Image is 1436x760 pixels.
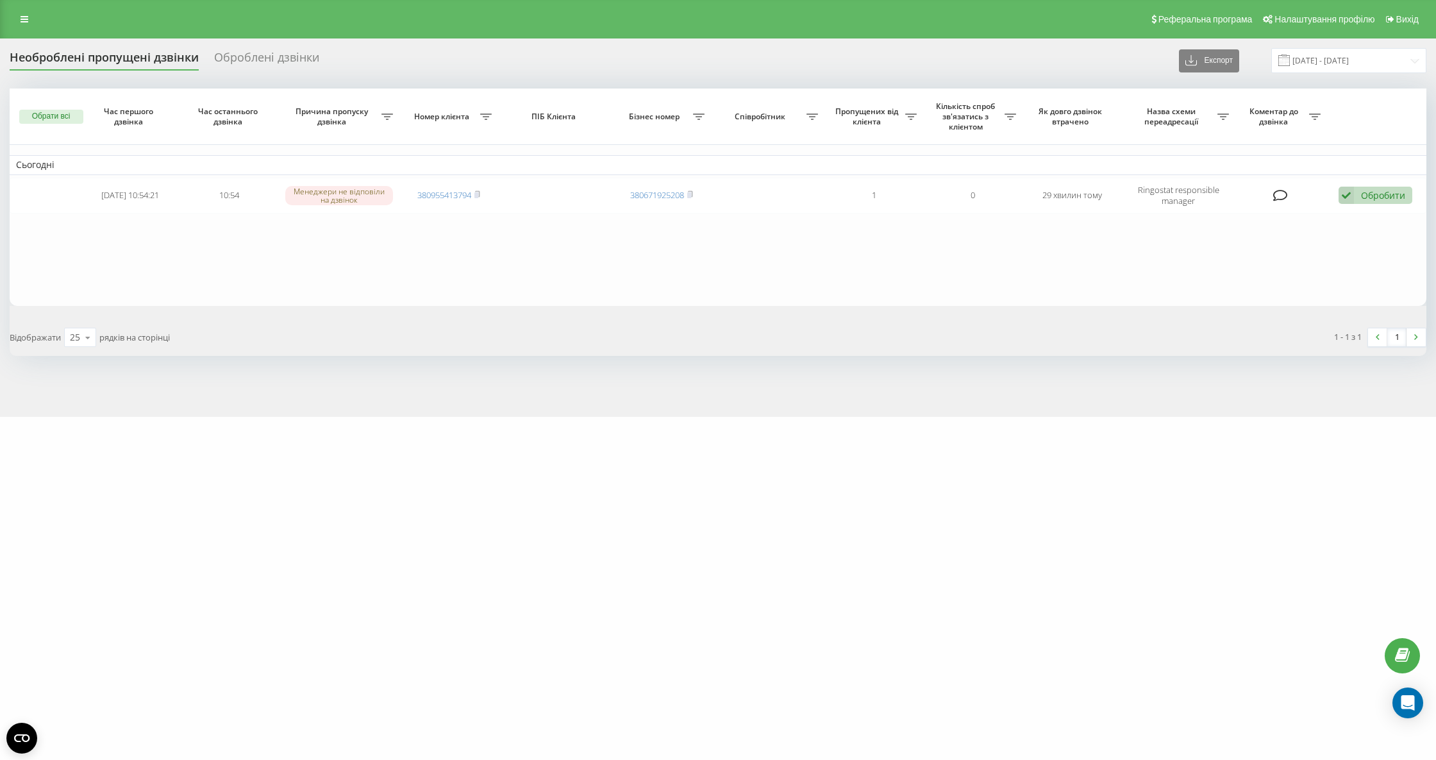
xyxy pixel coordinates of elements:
span: Налаштування профілю [1274,14,1374,24]
div: Менеджери не відповіли на дзвінок [285,186,392,205]
div: Open Intercom Messenger [1392,688,1423,718]
td: Ringostat responsible manager [1122,178,1235,214]
span: Бізнес номер [618,112,693,122]
div: 1 - 1 з 1 [1334,330,1362,343]
span: Пропущених від клієнта [831,106,906,126]
span: Як довго дзвінок втрачено [1033,106,1111,126]
div: Обробити [1361,189,1405,201]
span: Реферальна програма [1158,14,1253,24]
span: Співробітник [717,112,806,122]
span: Час першого дзвінка [91,106,169,126]
span: Відображати [10,332,61,343]
div: 25 [70,331,80,344]
span: Номер клієнта [406,112,481,122]
div: Необроблені пропущені дзвінки [10,51,199,71]
div: Оброблені дзвінки [214,51,319,71]
span: Вихід [1396,14,1419,24]
td: 10:54 [180,178,279,214]
a: 1 [1387,328,1407,346]
td: [DATE] 10:54:21 [81,178,180,214]
td: 0 [923,178,1023,214]
td: Сьогодні [10,155,1426,174]
span: Назва схеми переадресації [1128,106,1217,126]
span: Кількість спроб зв'язатись з клієнтом [930,101,1005,131]
td: 29 хвилин тому [1023,178,1122,214]
span: Причина пропуску дзвінка [285,106,381,126]
span: Час останнього дзвінка [190,106,268,126]
td: 1 [824,178,924,214]
a: 380671925208 [630,189,684,201]
button: Обрати всі [19,110,83,124]
button: Експорт [1179,49,1239,72]
a: 380955413794 [417,189,471,201]
button: Open CMP widget [6,723,37,754]
span: ПІБ Клієнта [510,112,600,122]
span: рядків на сторінці [99,332,170,343]
span: Коментар до дзвінка [1242,106,1310,126]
